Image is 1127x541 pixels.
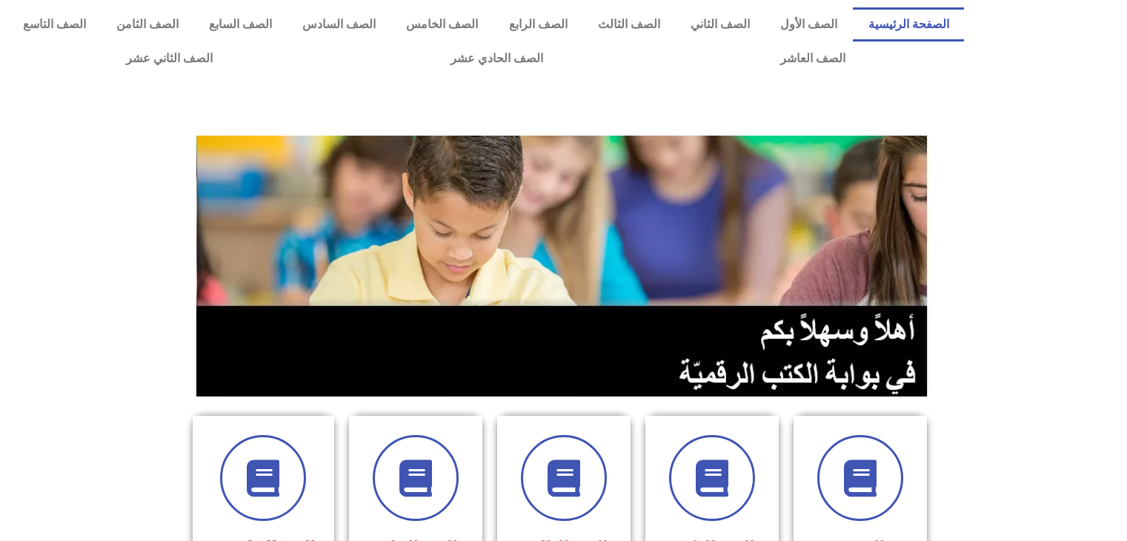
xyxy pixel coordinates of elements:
a: الصف الخامس [391,7,493,42]
a: الصف الثاني عشر [7,42,331,76]
a: الصف التاسع [7,7,101,42]
a: الصف الأول [765,7,853,42]
a: الصف السابع [193,7,287,42]
a: الصفحة الرئيسية [853,7,964,42]
a: الصف الثالث [582,7,675,42]
a: الصف الرابع [493,7,582,42]
a: الصف السادس [287,7,391,42]
a: الصف العاشر [662,42,964,76]
a: الصف الحادي عشر [331,42,661,76]
a: الصف الثاني [675,7,765,42]
a: الصف الثامن [101,7,193,42]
